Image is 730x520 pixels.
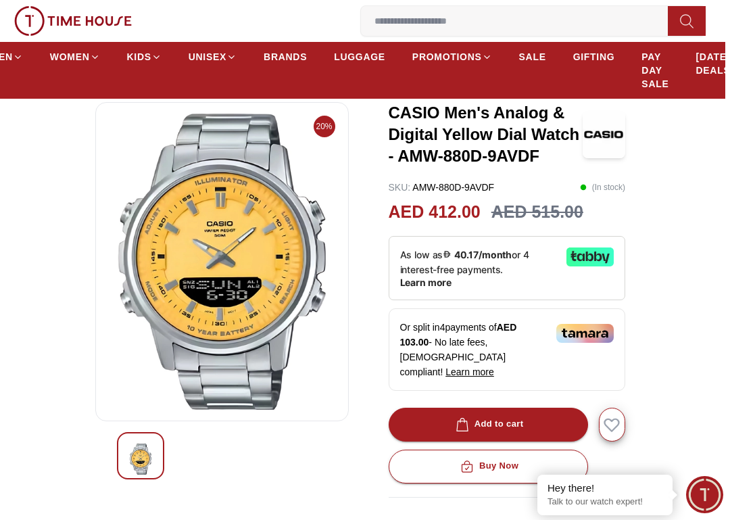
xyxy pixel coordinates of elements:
a: WOMEN [50,45,100,69]
span: AED 103.00 [400,322,517,348]
div: Chat Widget [686,476,723,513]
img: CASIO Men's Analog & Digital Yellow Dial Watch - AMW-880D-9AVDF [107,114,337,410]
span: PAY DAY SALE [641,50,668,91]
div: Buy Now [458,458,518,474]
h2: AED 412.00 [389,199,481,225]
img: Tamara [556,324,614,343]
a: UNISEX [189,45,237,69]
a: KIDS [127,45,162,69]
img: ... [14,6,132,36]
p: AMW-880D-9AVDF [389,181,495,194]
span: PROMOTIONS [412,50,482,64]
a: SALE [519,45,546,69]
span: 20% [314,116,335,137]
span: GIFTING [573,50,615,64]
div: Add to cart [453,417,524,432]
span: WOMEN [50,50,90,64]
a: PAY DAY SALE [641,45,668,96]
span: LUGGAGE [334,50,385,64]
a: PROMOTIONS [412,45,492,69]
button: Add to cart [389,408,588,442]
h3: CASIO Men's Analog & Digital Yellow Dial Watch - AMW-880D-9AVDF [389,102,583,167]
img: CASIO Men's Analog & Digital Yellow Dial Watch - AMW-880D-9AVDF [583,111,625,158]
span: UNISEX [189,50,226,64]
h3: AED 515.00 [491,199,583,225]
a: LUGGAGE [334,45,385,69]
span: KIDS [127,50,151,64]
a: GIFTING [573,45,615,69]
span: SALE [519,50,546,64]
span: BRANDS [264,50,307,64]
p: ( In stock ) [580,181,625,194]
p: Talk to our watch expert! [547,496,662,508]
a: BRANDS [264,45,307,69]
div: Hey there! [547,481,662,495]
span: Learn more [445,367,494,377]
img: CASIO Men's Analog & Digital Yellow Dial Watch - AMW-880D-9AVDF [128,444,153,475]
button: Buy Now [389,450,588,483]
span: SKU : [389,182,411,193]
div: Or split in 4 payments of - No late fees, [DEMOGRAPHIC_DATA] compliant! [389,308,626,391]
